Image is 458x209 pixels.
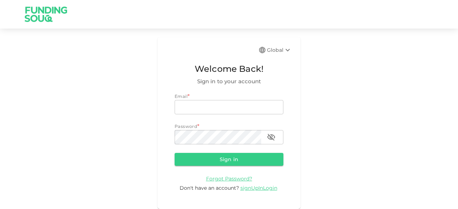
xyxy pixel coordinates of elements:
[175,153,283,166] button: Sign in
[267,46,292,54] div: Global
[175,124,197,129] span: Password
[175,94,187,99] span: Email
[175,100,283,114] input: email
[206,175,252,182] a: Forgot Password?
[175,130,261,144] input: password
[240,185,277,191] span: signUpInLogin
[175,77,283,86] span: Sign in to your account
[175,62,283,76] span: Welcome Back!
[180,185,239,191] span: Don't have an account?
[206,175,252,182] span: Forgot Password?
